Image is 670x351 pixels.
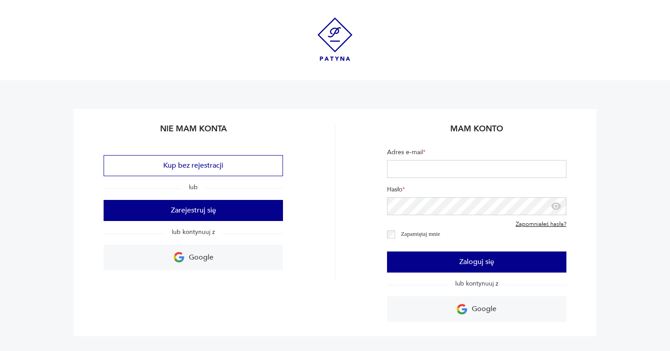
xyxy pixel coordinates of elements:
a: Zapomniałeś hasła? [516,221,566,228]
img: Ikona Google [457,304,467,315]
h2: Mam konto [387,123,566,141]
span: lub kontynuuj z [448,279,505,288]
p: Google [472,302,496,316]
span: lub kontynuuj z [165,228,222,236]
button: Kup bez rejestracji [104,155,283,176]
img: Patyna - sklep z meblami i dekoracjami vintage [318,17,352,61]
img: Ikona Google [174,252,184,263]
label: Hasło [387,185,566,197]
button: Zarejestruj się [104,200,283,221]
span: lub [182,183,205,191]
p: Google [189,251,213,264]
button: Zaloguj się [387,251,566,273]
a: Google [104,245,283,270]
label: Zapamiętaj mnie [401,230,440,237]
a: Google [387,296,566,322]
label: Adres e-mail [387,148,566,160]
h2: Nie mam konta [104,123,283,141]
